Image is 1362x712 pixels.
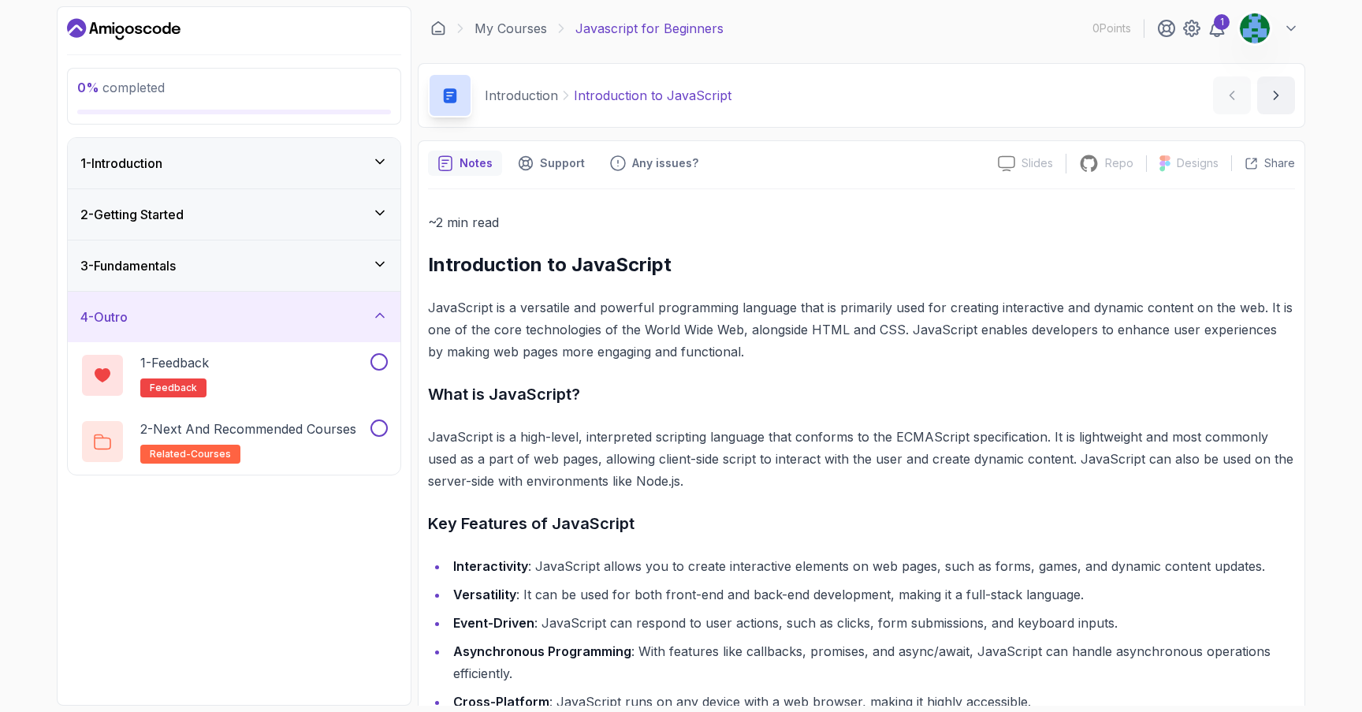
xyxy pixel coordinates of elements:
[453,587,516,602] strong: Versatility
[428,211,1295,233] p: ~2 min read
[474,19,547,38] a: My Courses
[453,615,534,631] strong: Event-Driven
[1231,155,1295,171] button: Share
[453,558,528,574] strong: Interactivity
[508,151,594,176] button: Support button
[1257,76,1295,114] button: next content
[1021,155,1053,171] p: Slides
[1240,13,1270,43] img: user profile image
[460,155,493,171] p: Notes
[140,419,356,438] p: 2 - Next and Recommended Courses
[453,694,549,710] strong: Cross-Platform
[575,19,724,38] p: Javascript for Beginners
[1213,76,1251,114] button: previous content
[67,17,180,42] a: Dashboard
[68,240,400,291] button: 3-Fundamentals
[140,353,209,372] p: 1 - Feedback
[1105,155,1133,171] p: Repo
[540,155,585,171] p: Support
[453,643,631,659] strong: Asynchronous Programming
[68,292,400,342] button: 4-Outro
[1214,14,1230,30] div: 1
[428,382,1295,407] h3: What is JavaScript?
[448,555,1295,577] li: : JavaScript allows you to create interactive elements on web pages, such as forms, games, and dy...
[80,308,128,326] h3: 4 - Outro
[68,138,400,188] button: 1-Introduction
[485,86,558,105] p: Introduction
[1208,19,1226,38] a: 1
[80,205,184,224] h3: 2 - Getting Started
[77,80,165,95] span: completed
[150,382,197,394] span: feedback
[80,256,176,275] h3: 3 - Fundamentals
[601,151,708,176] button: Feedback button
[428,151,502,176] button: notes button
[428,511,1295,536] h3: Key Features of JavaScript
[448,640,1295,684] li: : With features like callbacks, promises, and async/await, JavaScript can handle asynchronous ope...
[68,189,400,240] button: 2-Getting Started
[1239,13,1299,44] button: user profile image
[1264,155,1295,171] p: Share
[150,448,231,460] span: related-courses
[80,353,388,397] button: 1-Feedbackfeedback
[428,296,1295,363] p: JavaScript is a versatile and powerful programming language that is primarily used for creating i...
[77,80,99,95] span: 0 %
[448,583,1295,606] li: : It can be used for both front-end and back-end development, making it a full-stack language.
[428,426,1295,492] p: JavaScript is a high-level, interpreted scripting language that conforms to the ECMAScript specif...
[80,154,162,173] h3: 1 - Introduction
[574,86,731,105] p: Introduction to JavaScript
[632,155,698,171] p: Any issues?
[448,612,1295,634] li: : JavaScript can respond to user actions, such as clicks, form submissions, and keyboard inputs.
[430,21,446,36] a: Dashboard
[1177,155,1219,171] p: Designs
[80,419,388,464] button: 2-Next and Recommended Coursesrelated-courses
[1092,21,1131,36] p: 0 Points
[428,252,1295,278] h2: Introduction to JavaScript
